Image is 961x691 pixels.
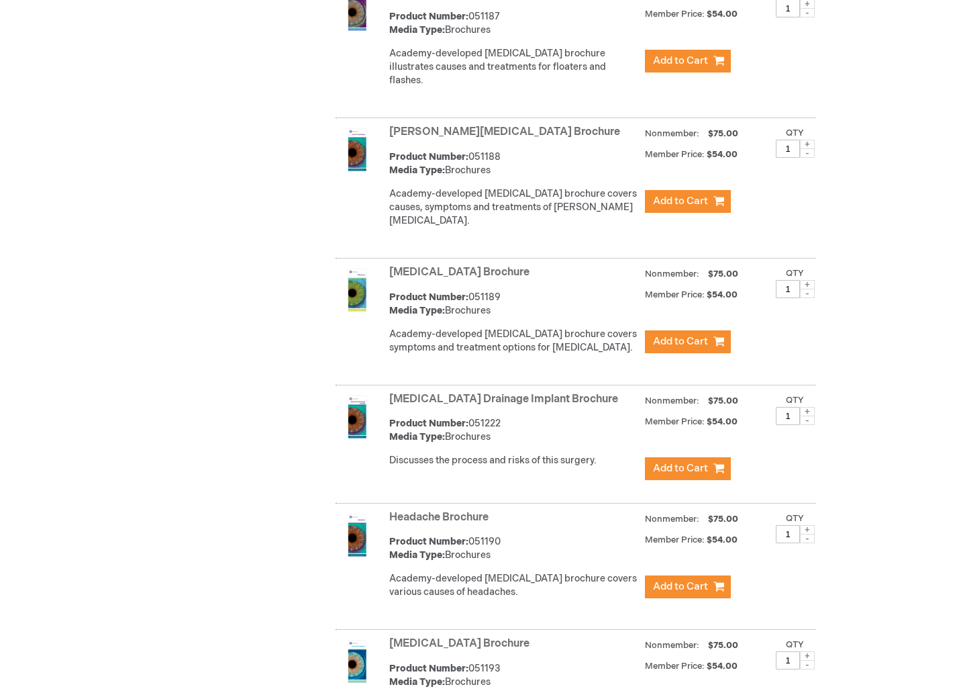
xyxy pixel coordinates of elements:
label: Qty [786,395,804,406]
strong: Member Price: [645,535,705,545]
strong: Product Number: [389,663,468,674]
a: [MEDICAL_DATA] Brochure [389,266,529,279]
strong: Member Price: [645,289,705,300]
span: Add to Cart [653,54,708,67]
div: 051193 Brochures [389,662,638,689]
a: [MEDICAL_DATA] Brochure [389,637,529,650]
button: Add to Cart [645,330,731,353]
div: 051190 Brochures [389,535,638,562]
div: 051189 Brochures [389,291,638,318]
button: Add to Cart [645,50,731,73]
button: Add to Cart [645,457,731,480]
span: $54.00 [707,9,740,19]
span: $54.00 [707,416,740,427]
span: $54.00 [707,289,740,300]
strong: Member Price: [645,661,705,672]
span: $75.00 [706,128,740,139]
strong: Member Price: [645,9,705,19]
button: Add to Cart [645,190,731,213]
label: Qty [786,128,804,138]
img: Laser Eye Surgery Brochure [336,640,378,683]
img: Glaucoma Drainage Implant Brochure [336,396,378,439]
div: Academy-developed [MEDICAL_DATA] brochure covers symptoms and treatment options for [MEDICAL_DATA]. [389,328,638,355]
strong: Member Price: [645,149,705,160]
strong: Product Number: [389,418,468,429]
img: Fuchs' Dystrophy Brochure [336,128,378,171]
span: Add to Cart [653,195,708,208]
span: Add to Cart [653,462,708,475]
div: Academy-developed [MEDICAL_DATA] brochure covers causes, symptoms and treatments of [PERSON_NAME]... [389,187,638,228]
label: Qty [786,513,804,524]
strong: Product Number: [389,11,468,22]
span: $54.00 [707,149,740,160]
div: 051188 Brochures [389,150,638,177]
strong: Media Type: [389,165,445,176]
strong: Member Price: [645,416,705,427]
span: $75.00 [706,514,740,524]
input: Qty [776,525,800,543]
span: Add to Cart [653,580,708,593]
a: [PERSON_NAME][MEDICAL_DATA] Brochure [389,126,620,138]
div: Academy-developed [MEDICAL_DATA] brochure covers various causes of headaches. [389,572,638,599]
strong: Media Type: [389,305,445,316]
input: Qty [776,280,800,298]
strong: Nonmember: [645,637,699,654]
strong: Nonmember: [645,393,699,410]
input: Qty [776,407,800,425]
strong: Product Number: [389,536,468,547]
p: Discusses the process and risks of this surgery. [389,454,638,467]
strong: Product Number: [389,151,468,163]
a: [MEDICAL_DATA] Drainage Implant Brochure [389,393,618,406]
span: $75.00 [706,640,740,651]
button: Add to Cart [645,575,731,598]
span: Add to Cart [653,335,708,348]
img: Glaucoma Brochure [336,269,378,312]
strong: Media Type: [389,24,445,36]
strong: Nonmember: [645,511,699,528]
img: Headache Brochure [336,514,378,557]
span: $75.00 [706,269,740,279]
strong: Nonmember: [645,266,699,283]
strong: Media Type: [389,676,445,688]
label: Qty [786,268,804,279]
input: Qty [776,651,800,670]
div: 051222 Brochures [389,417,638,444]
strong: Media Type: [389,431,445,443]
span: $54.00 [707,661,740,672]
span: $54.00 [707,535,740,545]
div: 051187 Brochures [389,10,638,37]
span: $75.00 [706,396,740,406]
label: Qty [786,639,804,650]
div: Academy-developed [MEDICAL_DATA] brochure illustrates causes and treatments for floaters and flas... [389,47,638,87]
input: Qty [776,140,800,158]
strong: Product Number: [389,291,468,303]
a: Headache Brochure [389,511,489,524]
strong: Media Type: [389,549,445,561]
strong: Nonmember: [645,126,699,142]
